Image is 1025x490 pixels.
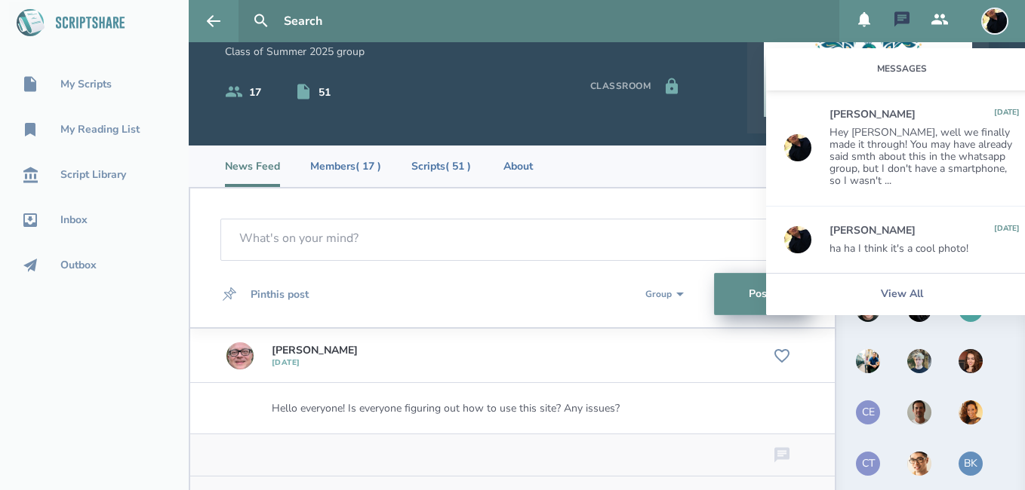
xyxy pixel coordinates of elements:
[60,214,88,226] div: Inbox
[854,450,882,477] div: CT
[957,345,990,378] a: Go to Shiloh Carozza's profile
[854,345,888,378] a: Go to Anthony Miguel Cantu's profile
[830,127,1020,187] div: Hey [PERSON_NAME], well we finally made it through! You may have already said smth about this in ...
[239,231,359,245] div: What's on your mind?
[765,339,799,372] button: Like post
[830,109,916,121] div: [PERSON_NAME]
[957,447,990,480] a: BK
[906,348,933,375] img: user_1750519899-crop.jpg
[251,287,309,302] div: Pin this post
[906,447,939,480] a: Go to Teddy Lu's profile
[784,226,811,253] img: user_1750930607-crop.jpg
[906,345,939,378] a: Go to Hamilton Magnuson's profile
[830,225,916,237] div: [PERSON_NAME]
[906,399,933,426] img: user_1750453599-crop.jpg
[830,243,1020,255] div: ha ha I think it's a cool photo!
[272,357,765,368] div: [DATE]
[906,396,939,429] a: Go to J.R. Fountain's profile
[272,343,358,357] a: [PERSON_NAME]
[411,145,471,187] li: Scripts ( 51 )
[220,277,309,311] button: Pinthis post
[854,399,882,426] div: CE
[60,169,126,181] div: Script Library
[854,348,882,375] img: user_1673573717-crop.jpg
[957,399,984,426] img: user_1750555682-crop.jpg
[249,85,261,100] div: 17
[272,401,753,415] div: Hello everyone! Is everyone figuring out how to use this site? Any issues?
[957,348,984,375] img: user_1750385751-crop.jpg
[957,396,990,429] a: Go to Lisa Vermillion's profile
[60,78,112,90] div: My Scripts
[319,85,331,100] div: 51
[981,8,1008,35] img: user_1750930607-crop.jpg
[226,339,254,372] a: Go to James Duke's profile
[60,124,140,136] div: My Reading List
[60,259,97,271] div: Outbox
[906,450,933,477] img: user_1750497667-crop.jpg
[225,44,681,59] p: Class of Summer 2025 group
[765,439,799,472] button: Leave a comment
[226,342,254,369] img: user_1750710343-crop.jpg
[310,145,381,187] li: Members ( 17 )
[994,109,1020,121] div: Friday, August 1, 2025 at 8:41:10 PM
[854,447,888,480] a: CT
[225,145,280,187] li: News Feed
[957,450,984,477] div: BK
[590,80,651,92] div: Classroom
[854,396,888,429] a: CE
[784,134,811,161] img: user_1750930607-crop.jpg
[994,225,1020,237] div: Tuesday, July 1, 2025 at 10:36:59 AM
[714,273,805,315] button: Post
[501,145,534,187] li: About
